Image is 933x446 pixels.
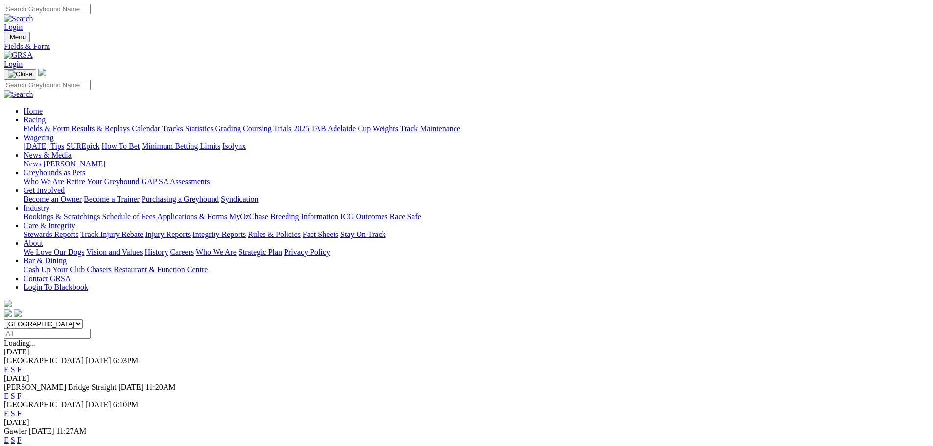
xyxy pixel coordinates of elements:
[56,427,87,435] span: 11:27AM
[11,392,15,400] a: S
[24,204,49,212] a: Industry
[66,177,140,186] a: Retire Your Greyhound
[145,230,191,238] a: Injury Reports
[4,23,23,31] a: Login
[4,418,929,427] div: [DATE]
[170,248,194,256] a: Careers
[24,239,43,247] a: About
[24,168,85,177] a: Greyhounds as Pets
[24,177,929,186] div: Greyhounds as Pets
[196,248,237,256] a: Who We Are
[24,124,929,133] div: Racing
[113,400,139,409] span: 6:10PM
[222,142,246,150] a: Isolynx
[142,195,219,203] a: Purchasing a Greyhound
[24,124,70,133] a: Fields & Form
[293,124,371,133] a: 2025 TAB Adelaide Cup
[24,265,85,274] a: Cash Up Your Club
[340,212,387,221] a: ICG Outcomes
[4,329,91,339] input: Select date
[24,160,929,168] div: News & Media
[24,177,64,186] a: Who We Are
[4,309,12,317] img: facebook.svg
[43,160,105,168] a: [PERSON_NAME]
[14,309,22,317] img: twitter.svg
[24,212,929,221] div: Industry
[4,392,9,400] a: E
[102,142,140,150] a: How To Bet
[4,436,9,444] a: E
[11,409,15,418] a: S
[38,69,46,76] img: logo-grsa-white.png
[284,248,330,256] a: Privacy Policy
[24,116,46,124] a: Racing
[239,248,282,256] a: Strategic Plan
[24,283,88,291] a: Login To Blackbook
[17,392,22,400] a: F
[118,383,144,391] span: [DATE]
[17,365,22,374] a: F
[4,409,9,418] a: E
[248,230,301,238] a: Rules & Policies
[221,195,258,203] a: Syndication
[229,212,268,221] a: MyOzChase
[24,248,84,256] a: We Love Our Dogs
[215,124,241,133] a: Grading
[243,124,272,133] a: Coursing
[29,427,54,435] span: [DATE]
[11,436,15,444] a: S
[340,230,385,238] a: Stay On Track
[162,124,183,133] a: Tracks
[24,212,100,221] a: Bookings & Scratchings
[11,365,15,374] a: S
[113,356,139,365] span: 6:03PM
[4,14,33,23] img: Search
[102,212,155,221] a: Schedule of Fees
[145,383,176,391] span: 11:20AM
[10,33,26,41] span: Menu
[270,212,338,221] a: Breeding Information
[4,374,929,383] div: [DATE]
[4,90,33,99] img: Search
[303,230,338,238] a: Fact Sheets
[144,248,168,256] a: History
[185,124,214,133] a: Statistics
[72,124,130,133] a: Results & Replays
[4,339,36,347] span: Loading...
[157,212,227,221] a: Applications & Forms
[24,230,78,238] a: Stewards Reports
[24,195,929,204] div: Get Involved
[87,265,208,274] a: Chasers Restaurant & Function Centre
[24,142,64,150] a: [DATE] Tips
[24,221,75,230] a: Care & Integrity
[142,142,220,150] a: Minimum Betting Limits
[4,60,23,68] a: Login
[4,4,91,14] input: Search
[4,383,116,391] span: [PERSON_NAME] Bridge Straight
[4,427,27,435] span: Gawler
[84,195,140,203] a: Become a Trainer
[24,230,929,239] div: Care & Integrity
[24,257,67,265] a: Bar & Dining
[86,400,111,409] span: [DATE]
[4,80,91,90] input: Search
[4,400,84,409] span: [GEOGRAPHIC_DATA]
[4,300,12,307] img: logo-grsa-white.png
[4,69,36,80] button: Toggle navigation
[24,142,929,151] div: Wagering
[192,230,246,238] a: Integrity Reports
[24,274,71,282] a: Contact GRSA
[4,42,929,51] a: Fields & Form
[4,32,30,42] button: Toggle navigation
[24,133,54,141] a: Wagering
[4,348,929,356] div: [DATE]
[66,142,99,150] a: SUREpick
[8,70,32,78] img: Close
[389,212,421,221] a: Race Safe
[132,124,160,133] a: Calendar
[86,356,111,365] span: [DATE]
[4,51,33,60] img: GRSA
[24,265,929,274] div: Bar & Dining
[17,409,22,418] a: F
